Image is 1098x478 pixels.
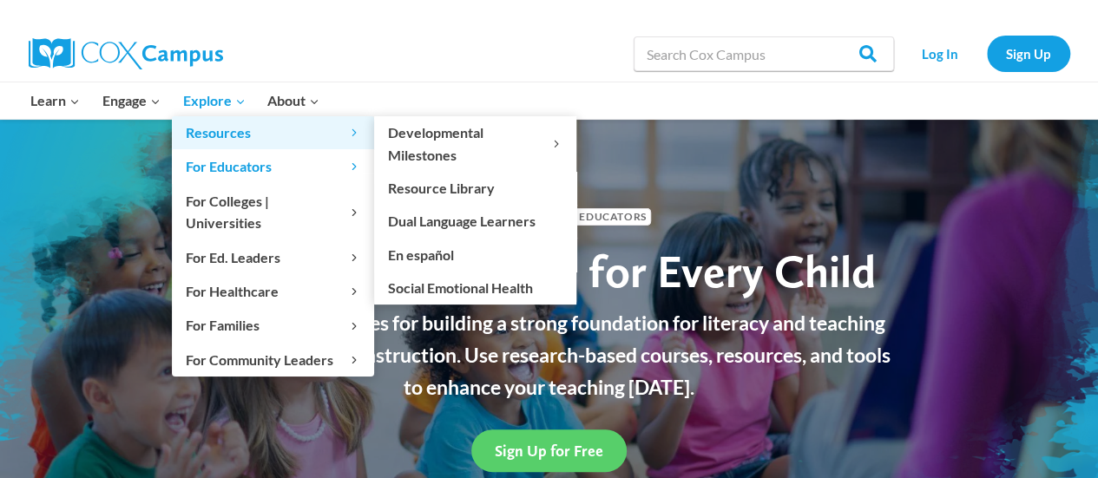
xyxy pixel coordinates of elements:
[172,184,374,239] button: Child menu of For Colleges | Universities
[172,343,374,376] button: Child menu of For Community Leaders
[172,309,374,342] button: Child menu of For Families
[374,272,576,304] a: Social Emotional Health
[374,238,576,271] a: En español
[29,38,223,69] img: Cox Campus
[374,116,576,172] button: Child menu of Developmental Milestones
[471,429,627,472] a: Sign Up for Free
[903,36,978,71] a: Log In
[495,442,603,460] span: Sign Up for Free
[374,172,576,205] a: Resource Library
[374,205,576,238] a: Dual Language Learners
[172,240,374,273] button: Child menu of For Ed. Leaders
[172,275,374,308] button: Child menu of For Healthcare
[91,82,172,119] button: Child menu of Engage
[256,82,331,119] button: Child menu of About
[903,36,1070,71] nav: Secondary Navigation
[172,150,374,183] button: Child menu of For Educators
[20,82,331,119] nav: Primary Navigation
[20,82,92,119] button: Child menu of Learn
[987,36,1070,71] a: Sign Up
[172,116,374,149] button: Child menu of Resources
[634,36,894,71] input: Search Cox Campus
[198,307,901,403] p: Learn best practices for building a strong foundation for literacy and teaching effective reading...
[172,82,257,119] button: Child menu of Explore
